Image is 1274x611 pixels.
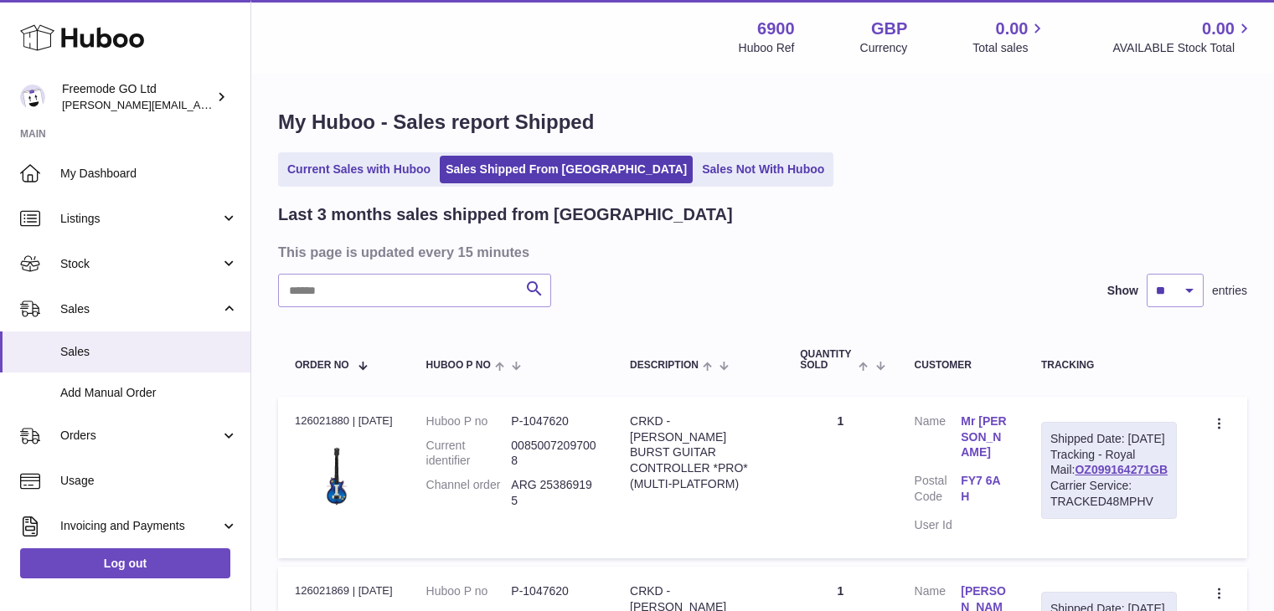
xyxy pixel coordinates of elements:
[961,473,1008,505] a: FY7 6AH
[1050,478,1168,510] div: Carrier Service: TRACKED48MPHV
[961,413,1008,461] a: Mr [PERSON_NAME]
[915,517,962,533] dt: User Id
[739,40,795,56] div: Huboo Ref
[295,413,393,429] div: 126021880 | [DATE]
[62,98,336,111] span: [PERSON_NAME][EMAIL_ADDRESS][DOMAIN_NAME]
[278,243,1243,261] h3: This page is updated every 15 minutes
[1041,422,1177,519] div: Tracking - Royal Mail:
[511,413,596,429] dd: P-1047620
[630,413,766,492] div: CRKD - [PERSON_NAME] BURST GUITAR CONTROLLER *PRO* (MULTI-PLATFORM)
[860,40,908,56] div: Currency
[1112,18,1254,56] a: 0.00 AVAILABLE Stock Total
[757,18,795,40] strong: 6900
[1107,283,1138,299] label: Show
[278,203,733,226] h2: Last 3 months sales shipped from [GEOGRAPHIC_DATA]
[295,360,349,371] span: Order No
[426,360,491,371] span: Huboo P no
[996,18,1029,40] span: 0.00
[426,413,512,429] dt: Huboo P no
[511,583,596,599] dd: P-1047620
[60,211,220,227] span: Listings
[60,344,238,360] span: Sales
[1050,431,1168,447] div: Shipped Date: [DATE]
[60,166,238,182] span: My Dashboard
[60,301,220,317] span: Sales
[800,349,854,371] span: Quantity Sold
[1041,360,1177,371] div: Tracking
[60,518,220,534] span: Invoicing and Payments
[60,473,238,489] span: Usage
[972,40,1047,56] span: Total sales
[1202,18,1235,40] span: 0.00
[630,360,699,371] span: Description
[511,477,596,509] dd: ARG 253869195
[440,156,693,183] a: Sales Shipped From [GEOGRAPHIC_DATA]
[20,548,230,578] a: Log out
[278,109,1247,136] h1: My Huboo - Sales report Shipped
[295,583,393,598] div: 126021869 | [DATE]
[62,81,213,113] div: Freemode GO Ltd
[915,473,962,509] dt: Postal Code
[60,428,220,444] span: Orders
[426,583,512,599] dt: Huboo P no
[783,397,897,558] td: 1
[915,413,962,465] dt: Name
[972,18,1047,56] a: 0.00 Total sales
[915,360,1008,371] div: Customer
[511,438,596,470] dd: 00850072097008
[20,85,45,110] img: lenka.smikniarova@gioteck.com
[60,256,220,272] span: Stock
[696,156,830,183] a: Sales Not With Huboo
[1212,283,1247,299] span: entries
[1075,463,1168,476] a: OZ099164271GB
[426,477,512,509] dt: Channel order
[426,438,512,470] dt: Current identifier
[295,434,379,517] img: 1749724126.png
[1112,40,1254,56] span: AVAILABLE Stock Total
[871,18,907,40] strong: GBP
[60,385,238,401] span: Add Manual Order
[281,156,436,183] a: Current Sales with Huboo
